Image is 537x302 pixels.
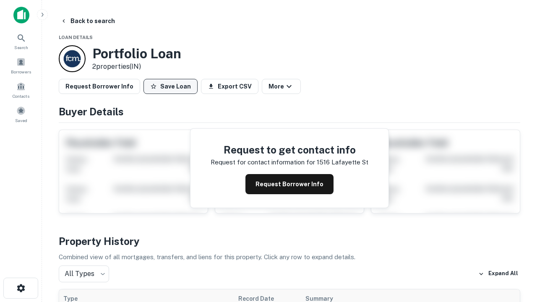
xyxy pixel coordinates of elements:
p: Request for contact information for [211,157,315,167]
a: Search [3,30,39,52]
a: Saved [3,103,39,125]
a: Contacts [3,78,39,101]
span: Borrowers [11,68,31,75]
button: Export CSV [201,79,258,94]
span: Contacts [13,93,29,99]
span: Loan Details [59,35,93,40]
button: Save Loan [143,79,198,94]
p: 1516 lafayette st [317,157,368,167]
a: Borrowers [3,54,39,77]
h3: Portfolio Loan [92,46,181,62]
img: capitalize-icon.png [13,7,29,23]
iframe: Chat Widget [495,208,537,248]
h4: Request to get contact info [211,142,368,157]
h4: Buyer Details [59,104,520,119]
button: Request Borrower Info [59,79,140,94]
button: Request Borrower Info [245,174,334,194]
button: More [262,79,301,94]
button: Expand All [476,268,520,280]
span: Search [14,44,28,51]
span: Saved [15,117,27,124]
button: Back to search [57,13,118,29]
div: All Types [59,266,109,282]
p: Combined view of all mortgages, transfers, and liens for this property. Click any row to expand d... [59,252,520,262]
h4: Property History [59,234,520,249]
p: 2 properties (IN) [92,62,181,72]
